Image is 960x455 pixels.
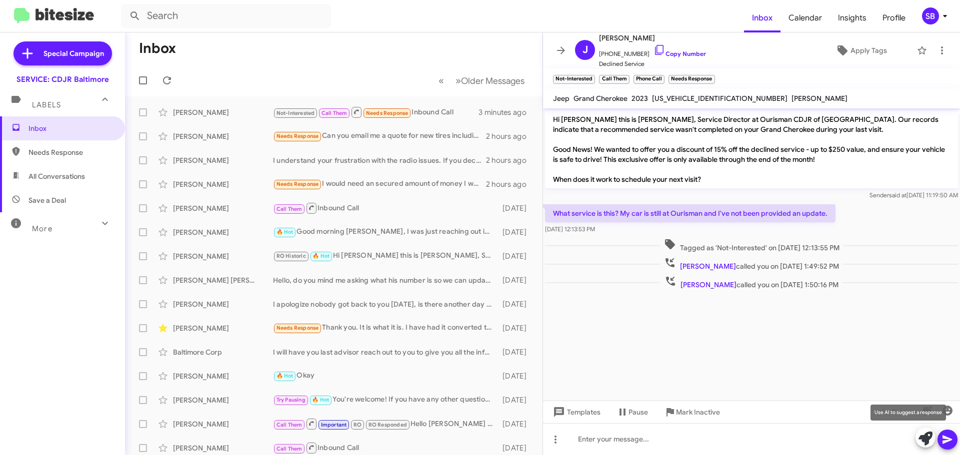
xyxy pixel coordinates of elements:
[656,403,728,421] button: Mark Inactive
[653,50,706,57] a: Copy Number
[173,323,273,333] div: [PERSON_NAME]
[449,70,530,91] button: Next
[273,347,497,357] div: I will have you last advisor reach out to you to give you all the information you need .
[551,403,600,421] span: Templates
[545,225,595,233] span: [DATE] 12:13:53 PM
[780,3,830,32] span: Calendar
[433,70,530,91] nav: Page navigation example
[173,107,273,117] div: [PERSON_NAME]
[913,7,949,24] button: SB
[497,275,534,285] div: [DATE]
[809,41,912,59] button: Apply Tags
[631,94,648,103] span: 2023
[173,203,273,213] div: [PERSON_NAME]
[368,422,407,428] span: RO Responded
[28,171,85,181] span: All Conversations
[273,130,486,142] div: Can you email me a quote for new tires including options available? [EMAIL_ADDRESS][DOMAIN_NAME]
[16,74,109,84] div: SERVICE: CDJR Baltimore
[830,3,874,32] a: Insights
[173,395,273,405] div: [PERSON_NAME]
[28,195,66,205] span: Save a Deal
[660,275,842,290] span: called you on [DATE] 1:50:16 PM
[438,74,444,87] span: «
[173,155,273,165] div: [PERSON_NAME]
[312,397,329,403] span: 🔥 Hot
[497,371,534,381] div: [DATE]
[173,179,273,189] div: [PERSON_NAME]
[633,75,664,84] small: Phone Call
[28,123,113,133] span: Inbox
[497,299,534,309] div: [DATE]
[139,40,176,56] h1: Inbox
[455,74,461,87] span: »
[276,133,319,139] span: Needs Response
[173,275,273,285] div: [PERSON_NAME] [PERSON_NAME]
[321,422,347,428] span: Important
[874,3,913,32] span: Profile
[273,418,497,430] div: Hello [PERSON_NAME] , I will have a advisor call you asap
[628,403,648,421] span: Pause
[273,394,497,406] div: You're welcome! If you have any other questions or need further assistance, feel free to ask. Hav...
[869,191,958,199] span: Sender [DATE] 11:19:50 AM
[870,405,946,421] div: Use AI to suggest a response
[276,325,319,331] span: Needs Response
[599,44,706,59] span: [PHONE_NUMBER]
[497,419,534,429] div: [DATE]
[660,238,843,253] span: Tagged as 'Not-Interested' on [DATE] 12:13:55 PM
[273,106,478,118] div: Inbound Call
[273,370,497,382] div: Okay
[366,110,408,116] span: Needs Response
[461,75,524,86] span: Older Messages
[173,419,273,429] div: [PERSON_NAME]
[486,155,534,165] div: 2 hours ago
[599,75,629,84] small: Call Them
[652,94,787,103] span: [US_VEHICLE_IDENTIFICATION_NUMBER]
[273,275,497,285] div: Hello, do you mind me asking what his number is so we can update our records?
[121,4,331,28] input: Search
[312,253,329,259] span: 🔥 Hot
[791,94,847,103] span: [PERSON_NAME]
[497,251,534,261] div: [DATE]
[668,75,714,84] small: Needs Response
[599,59,706,69] span: Declined Service
[173,443,273,453] div: [PERSON_NAME]
[497,347,534,357] div: [DATE]
[276,422,302,428] span: Call Them
[599,32,706,44] span: [PERSON_NAME]
[173,371,273,381] div: [PERSON_NAME]
[553,94,569,103] span: Jeep
[744,3,780,32] a: Inbox
[497,227,534,237] div: [DATE]
[353,422,361,428] span: RO
[486,179,534,189] div: 2 hours ago
[573,94,627,103] span: Grand Cherokee
[553,75,595,84] small: Not-Interested
[173,251,273,261] div: [PERSON_NAME]
[273,155,486,165] div: I understand your frustration with the radio issues. If you decide to change your mind about serv...
[173,227,273,237] div: [PERSON_NAME]
[680,262,736,271] span: [PERSON_NAME]
[497,203,534,213] div: [DATE]
[660,257,843,271] span: called you on [DATE] 1:49:52 PM
[582,42,588,58] span: J
[850,41,887,59] span: Apply Tags
[321,110,347,116] span: Call Them
[497,323,534,333] div: [DATE]
[889,191,906,199] span: said at
[173,131,273,141] div: [PERSON_NAME]
[273,322,497,334] div: Thank you. It is what it is. I have had it converted to a [PERSON_NAME] MOBILITY PLUS handicapped...
[276,229,293,235] span: 🔥 Hot
[545,204,835,222] p: What service is this? My car is still at Ourisman and I've not been provided an update.
[273,442,497,454] div: Inbound Call
[13,41,112,65] a: Special Campaign
[276,373,293,379] span: 🔥 Hot
[680,280,736,289] span: [PERSON_NAME]
[497,395,534,405] div: [DATE]
[276,253,306,259] span: RO Historic
[545,110,958,188] p: Hi [PERSON_NAME] this is [PERSON_NAME], Service Director at Ourisman CDJR of [GEOGRAPHIC_DATA]. O...
[273,178,486,190] div: I would need an secured amount of money I would have to pay out of pocket
[32,224,52,233] span: More
[273,250,497,262] div: Hi [PERSON_NAME] this is [PERSON_NAME], Service Director at Ourisman CDJR of [GEOGRAPHIC_DATA]. J...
